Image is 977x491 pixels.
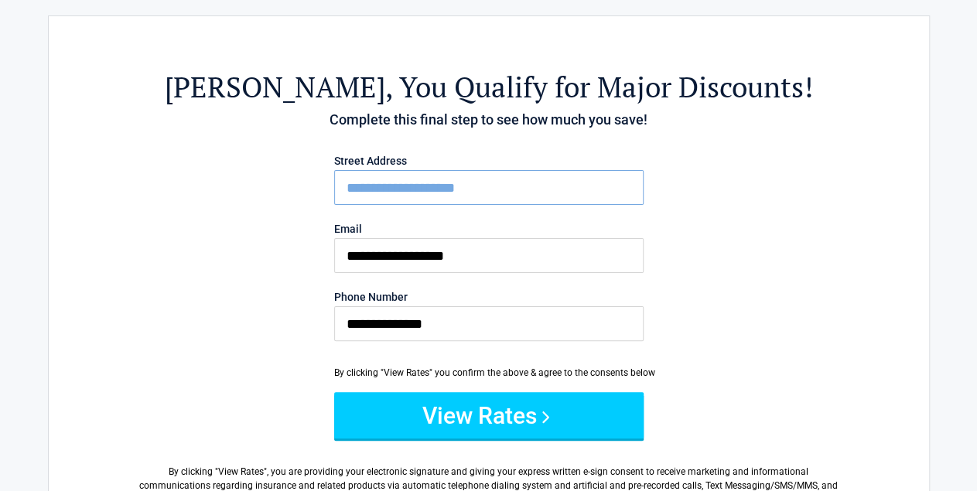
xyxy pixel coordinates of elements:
[134,68,844,106] h2: , You Qualify for Major Discounts!
[165,68,385,106] span: [PERSON_NAME]
[334,155,644,166] label: Street Address
[334,223,644,234] label: Email
[334,292,644,302] label: Phone Number
[134,110,844,130] h4: Complete this final step to see how much you save!
[218,466,264,477] span: View Rates
[334,366,644,380] div: By clicking "View Rates" you confirm the above & agree to the consents below
[334,392,644,438] button: View Rates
